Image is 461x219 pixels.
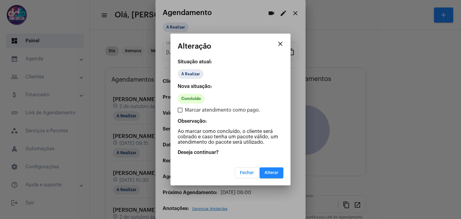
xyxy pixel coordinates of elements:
[240,171,254,175] span: Fechar
[185,106,260,114] span: Marcar atendimento como pago.
[178,69,203,79] mat-chip: A Realizar
[260,167,283,178] button: Alterar
[178,150,283,155] p: Deseja continuar?
[178,42,211,50] span: Alteração
[178,129,283,145] p: Ao marcar como concluído, o cliente será cobrado e caso tenha um pacote válido, um atendimento do...
[178,59,283,64] p: Situação atual:
[277,40,284,47] mat-icon: close
[178,94,204,103] mat-chip: Concluído
[264,171,279,175] span: Alterar
[178,118,283,124] p: Observação:
[178,84,283,89] p: Nova situação:
[235,167,259,178] button: Fechar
